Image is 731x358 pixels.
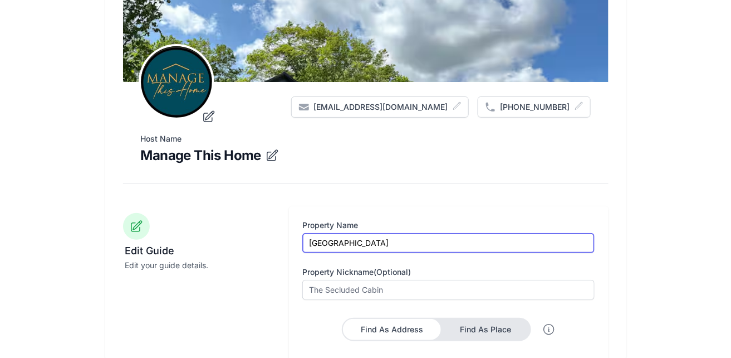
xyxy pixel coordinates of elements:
h1: Manage This Home [141,147,261,166]
h3: Edit Guide [125,244,274,258]
button: Find As Address [343,319,441,340]
label: Property Name [302,220,595,231]
label: Property Nickname(optional) [302,267,595,278]
input: The Secluded Cabin [302,280,595,300]
label: Host Name [141,133,591,144]
span: [EMAIL_ADDRESS][DOMAIN_NAME] [314,101,448,113]
button: Find As Place [442,319,530,340]
button: [EMAIL_ADDRESS][DOMAIN_NAME] [291,96,469,118]
img: avatar-image-the-prech-eagle-house.jpg [141,46,212,118]
button: [PHONE_NUMBER] [478,96,591,118]
span: [PHONE_NUMBER] [501,101,570,113]
p: Edit your guide details. [125,260,274,271]
input: The Secluded Cabin [302,233,595,253]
